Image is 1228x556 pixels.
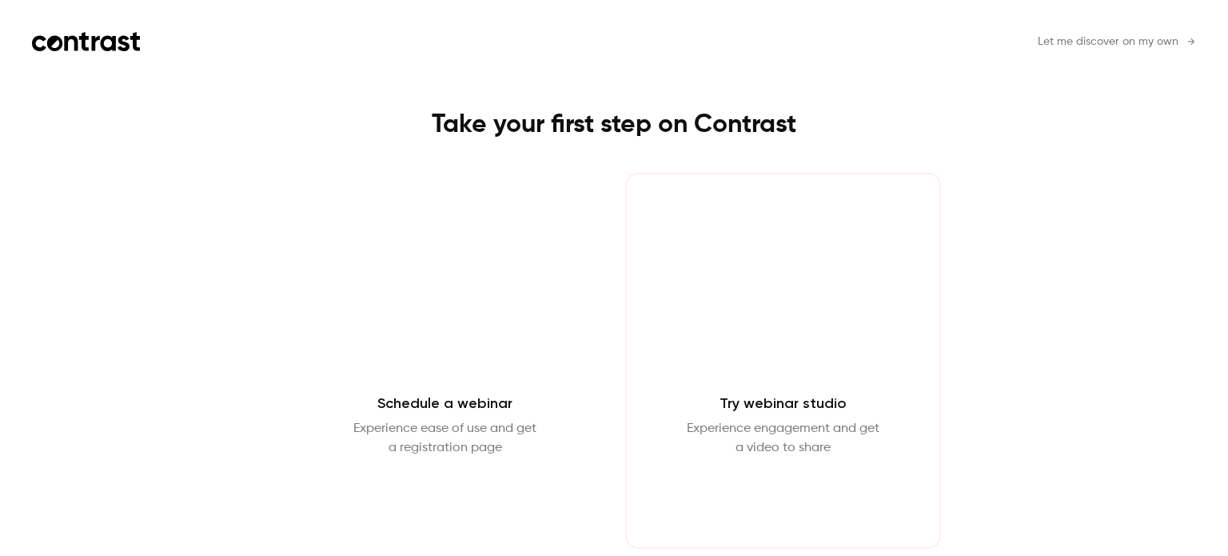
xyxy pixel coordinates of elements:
button: Enter Studio [732,477,835,515]
span: Let me discover on my own [1038,34,1178,50]
h2: Try webinar studio [720,394,847,413]
h2: Schedule a webinar [377,394,512,413]
p: Experience ease of use and get a registration page [353,419,536,458]
h1: Take your first step on Contrast [255,109,973,141]
p: Experience engagement and get a video to share [687,419,879,458]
